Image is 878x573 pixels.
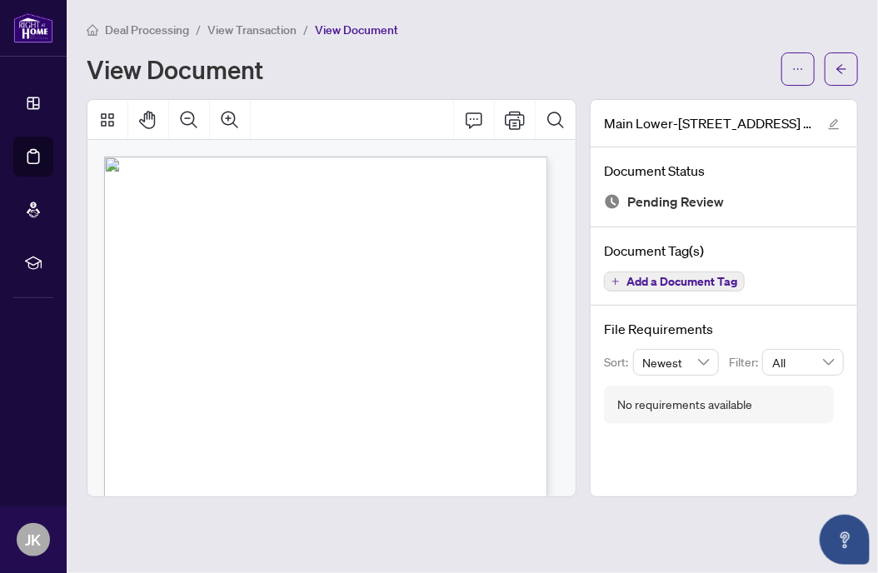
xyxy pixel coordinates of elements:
span: View Transaction [207,22,297,37]
span: View Document [315,22,398,37]
span: plus [611,277,620,286]
p: Filter: [729,353,762,371]
span: Newest [643,350,710,375]
li: / [303,20,308,39]
li: / [196,20,201,39]
button: Open asap [820,515,870,565]
span: ellipsis [792,63,804,75]
span: Add a Document Tag [626,276,737,287]
p: Sort: [604,353,633,371]
span: Deal Processing [105,22,189,37]
span: All [772,350,834,375]
span: JK [26,528,42,551]
span: arrow-left [836,63,847,75]
span: home [87,24,98,36]
h4: File Requirements [604,319,844,339]
img: Document Status [604,193,621,210]
span: Pending Review [627,191,724,213]
img: logo [13,12,53,43]
h4: Document Status [604,161,844,181]
h1: View Document [87,56,263,82]
h4: Document Tag(s) [604,241,844,261]
button: Add a Document Tag [604,272,745,291]
span: Main Lower-[STREET_ADDRESS] TS.pdf [604,113,812,133]
div: No requirements available [617,396,752,414]
span: edit [828,118,840,130]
